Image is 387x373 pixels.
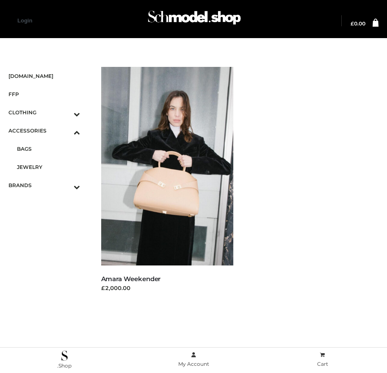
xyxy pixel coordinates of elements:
a: Login [17,17,32,24]
button: Toggle Submenu [50,176,80,194]
span: ACCESSORIES [8,126,80,135]
img: Schmodel Admin 964 [146,5,243,35]
span: CLOTHING [8,108,80,117]
span: £ [351,20,354,27]
a: BAGS [17,140,80,158]
span: [DOMAIN_NAME] [8,71,80,81]
span: FFP [8,89,80,99]
span: My Account [178,361,209,367]
a: My Account [129,350,258,369]
a: Cart [258,350,387,369]
button: Toggle Submenu [50,103,80,122]
span: JEWELRY [17,162,80,172]
a: [DOMAIN_NAME] [8,67,80,85]
img: .Shop [61,351,68,361]
a: JEWELRY [17,158,80,176]
a: ACCESSORIESToggle Submenu [8,122,80,140]
a: £0.00 [351,21,365,26]
span: Cart [317,361,328,367]
bdi: 0.00 [351,20,365,27]
a: Schmodel Admin 964 [144,7,243,35]
a: Amara Weekender [101,275,161,283]
span: .Shop [57,362,72,369]
a: CLOTHINGToggle Submenu [8,103,80,122]
a: FFP [8,85,80,103]
div: £2,000.00 [101,284,234,292]
a: BRANDSToggle Submenu [8,176,80,194]
button: Toggle Submenu [50,122,80,140]
span: BAGS [17,144,80,154]
span: BRANDS [8,180,80,190]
